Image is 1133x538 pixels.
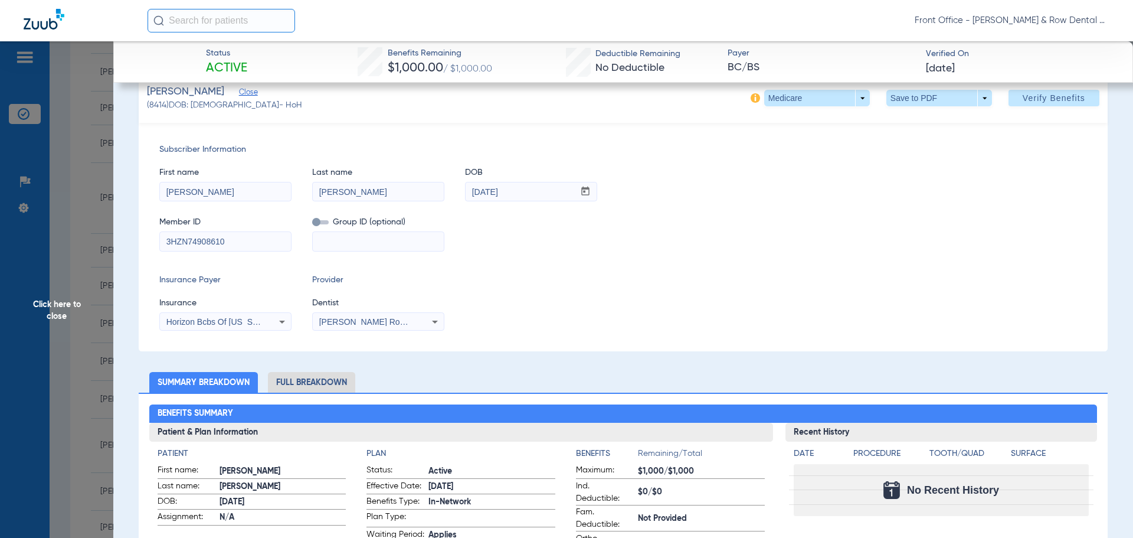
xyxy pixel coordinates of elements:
[926,48,1114,60] span: Verified On
[576,448,638,460] h4: Benefits
[907,484,999,496] span: No Recent History
[728,47,916,60] span: Payer
[147,84,224,99] span: [PERSON_NAME]
[428,496,555,508] span: In-Network
[366,464,424,478] span: Status:
[158,495,215,510] span: DOB:
[638,465,765,478] span: $1,000/$1,000
[853,448,925,464] app-breakdown-title: Procedure
[312,216,444,229] span: Group ID (optional)
[638,513,765,525] span: Not Provided
[428,481,555,493] span: [DATE]
[312,297,444,309] span: Dentist
[366,480,424,494] span: Effective Date:
[158,511,215,525] span: Assignment:
[1008,90,1099,106] button: Verify Benefits
[465,167,597,179] span: DOB
[147,99,302,112] span: (8414) DOB: [DEMOGRAPHIC_DATA] - HoH
[886,90,992,106] button: Save to PDF
[220,465,346,478] span: [PERSON_NAME]
[312,167,444,179] span: Last name
[220,511,346,524] span: N/A
[751,93,760,103] img: info-icon
[366,448,555,460] h4: Plan
[576,448,638,464] app-breakdown-title: Benefits
[312,274,444,286] span: Provider
[239,88,250,99] span: Close
[728,60,916,75] span: BC/BS
[428,465,555,478] span: Active
[929,448,1007,460] h4: Tooth/Quad
[883,481,900,499] img: Calendar
[158,448,346,460] h4: Patient
[206,60,247,77] span: Active
[915,15,1109,27] span: Front Office - [PERSON_NAME] & Row Dental Group
[576,464,634,478] span: Maximum:
[366,511,424,527] span: Plan Type:
[149,405,1098,423] h2: Benefits Summary
[149,372,258,393] li: Summary Breakdown
[149,423,773,442] h3: Patient & Plan Information
[638,448,765,464] span: Remaining/Total
[576,480,634,505] span: Ind. Deductible:
[388,62,443,74] span: $1,000.00
[159,216,292,229] span: Member ID
[853,448,925,460] h4: Procedure
[159,297,292,309] span: Insurance
[1011,448,1089,460] h4: Surface
[794,448,843,460] h4: Date
[206,47,247,60] span: Status
[158,464,215,478] span: First name:
[319,317,471,327] span: [PERSON_NAME] Row Dds 1073037396
[153,15,164,26] img: Search Icon
[595,63,664,73] span: No Deductible
[24,9,64,30] img: Zuub Logo
[268,372,355,393] li: Full Breakdown
[638,486,765,498] span: $0/$0
[148,9,295,32] input: Search for patients
[764,90,870,106] button: Medicare
[166,317,289,327] span: Horizon Bcbs Of [US_STATE] - Ai
[929,448,1007,464] app-breakdown-title: Tooth/Quad
[926,61,955,76] span: [DATE]
[595,48,680,60] span: Deductible Remaining
[574,182,597,201] button: Open calendar
[443,64,492,74] span: / $1,000.00
[220,481,346,493] span: [PERSON_NAME]
[159,144,1087,156] span: Subscriber Information
[794,448,843,464] app-breakdown-title: Date
[158,480,215,494] span: Last name:
[220,496,346,508] span: [DATE]
[1023,93,1085,103] span: Verify Benefits
[159,274,292,286] span: Insurance Payer
[366,495,424,510] span: Benefits Type:
[388,47,492,60] span: Benefits Remaining
[1074,481,1133,538] iframe: Chat Widget
[785,423,1098,442] h3: Recent History
[576,506,634,531] span: Fam. Deductible:
[159,167,292,179] span: First name
[1011,448,1089,464] app-breakdown-title: Surface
